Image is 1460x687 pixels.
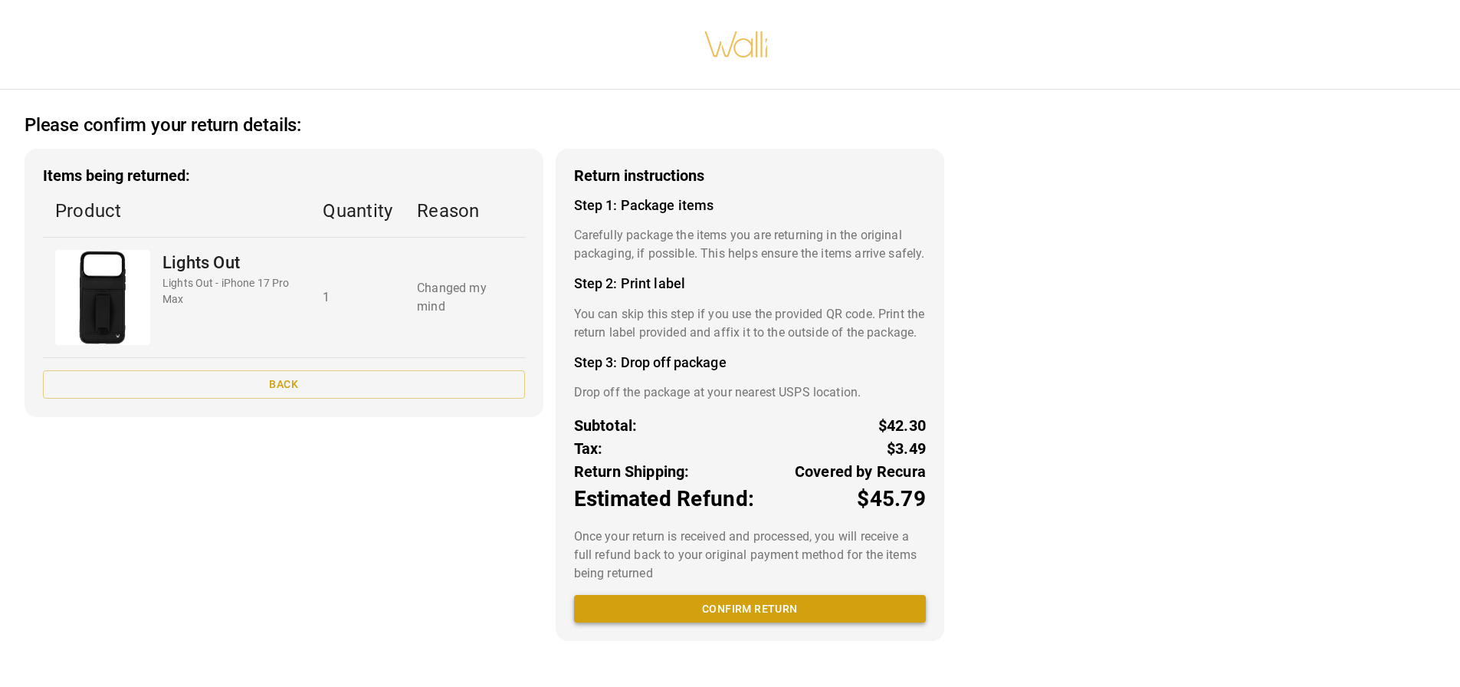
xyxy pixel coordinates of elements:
h2: Please confirm your return details: [25,114,301,136]
p: Return Shipping: [574,460,690,483]
h3: Items being returned: [43,167,525,185]
h4: Step 3: Drop off package [574,354,926,371]
p: Lights Out - iPhone 17 Pro Max [162,275,298,307]
p: Subtotal: [574,414,638,437]
p: Drop off the package at your nearest USPS location. [574,383,926,402]
p: Carefully package the items you are returning in the original packaging, if possible. This helps ... [574,226,926,263]
p: Lights Out [162,250,298,275]
p: You can skip this step if you use the provided QR code. Print the return label provided and affix... [574,305,926,342]
h4: Step 2: Print label [574,275,926,292]
p: 1 [323,288,392,307]
h3: Return instructions [574,167,926,185]
p: Once your return is received and processed, you will receive a full refund back to your original ... [574,528,926,583]
p: Changed my mind [417,279,512,316]
button: Confirm return [574,595,926,623]
p: Estimated Refund: [574,483,754,515]
img: walli-inc.myshopify.com [704,12,769,77]
p: Covered by Recura [795,460,926,483]
button: Back [43,370,525,399]
p: Product [55,197,298,225]
h4: Step 1: Package items [574,197,926,214]
p: Reason [417,197,512,225]
p: $45.79 [857,483,926,515]
p: Quantity [323,197,392,225]
p: $42.30 [878,414,926,437]
p: Tax: [574,437,603,460]
p: $3.49 [887,437,926,460]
